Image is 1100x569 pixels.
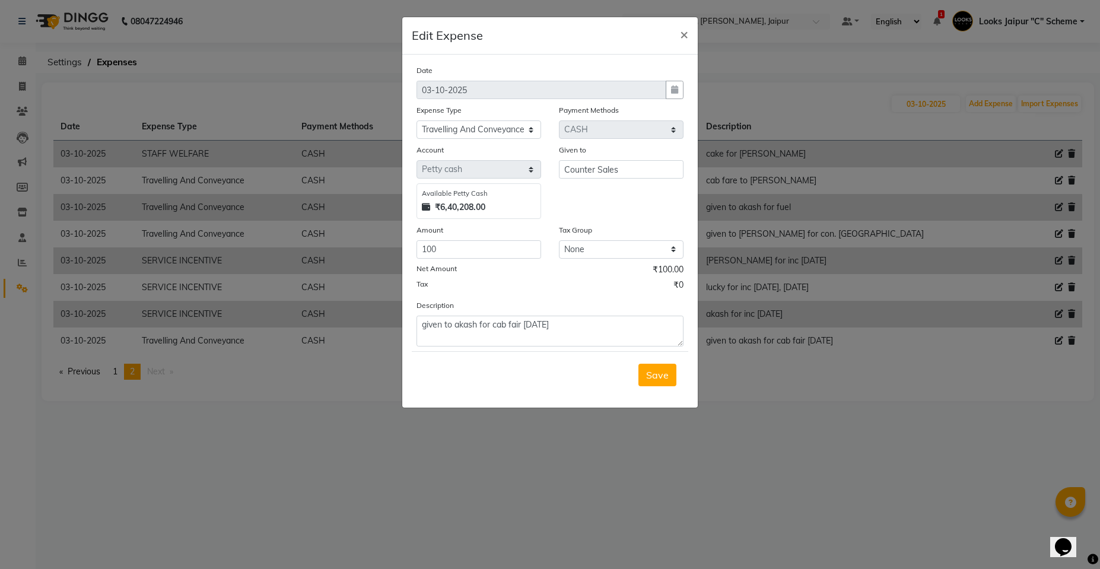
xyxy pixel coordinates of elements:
[559,145,586,155] label: Given to
[559,225,592,236] label: Tax Group
[417,300,454,311] label: Description
[417,279,428,290] label: Tax
[417,225,443,236] label: Amount
[559,160,683,179] input: Given to
[638,364,676,386] button: Save
[670,17,698,50] button: Close
[417,145,444,155] label: Account
[435,201,485,214] strong: ₹6,40,208.00
[680,25,688,43] span: ×
[1050,522,1088,557] iframe: chat widget
[417,65,433,76] label: Date
[417,240,541,259] input: Amount
[417,263,457,274] label: Net Amount
[422,189,536,199] div: Available Petty Cash
[646,369,669,381] span: Save
[559,105,619,116] label: Payment Methods
[653,263,683,279] span: ₹100.00
[412,27,483,44] h5: Edit Expense
[673,279,683,294] span: ₹0
[417,105,462,116] label: Expense Type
